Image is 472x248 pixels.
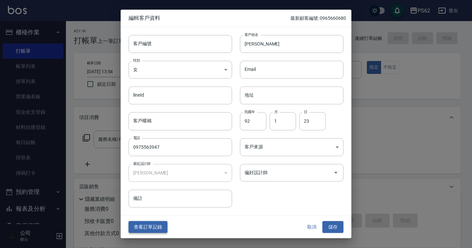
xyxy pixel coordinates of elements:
label: 日 [304,109,307,114]
label: 客戶姓名 [245,32,258,37]
p: 最新顧客編號: 0965660680 [290,15,346,22]
label: 最近設計師 [133,161,150,166]
span: 編輯客戶資料 [129,15,290,21]
label: 性別 [133,58,140,63]
div: 女 [129,61,232,78]
button: 查看訂單記錄 [129,221,167,233]
button: 取消 [301,221,322,233]
button: Open [331,168,341,178]
label: 民國年 [245,109,255,114]
label: 電話 [133,135,140,140]
div: [PERSON_NAME] [129,164,232,182]
button: 儲存 [322,221,343,233]
label: 月 [274,109,278,114]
